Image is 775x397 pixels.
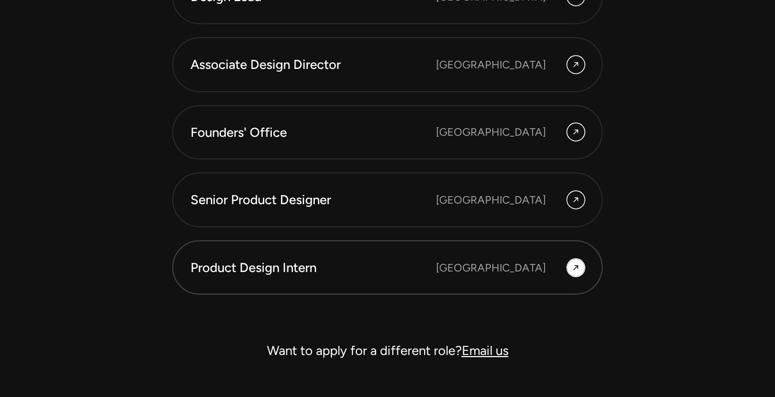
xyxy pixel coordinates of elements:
[191,55,436,74] div: Associate Design Director
[436,124,546,140] div: [GEOGRAPHIC_DATA]
[462,343,509,358] a: Email us
[191,259,436,277] div: Product Design Intern
[172,240,603,295] a: Product Design Intern [GEOGRAPHIC_DATA]
[191,191,436,209] div: Senior Product Designer
[172,172,603,227] a: Senior Product Designer [GEOGRAPHIC_DATA]
[436,260,546,276] div: [GEOGRAPHIC_DATA]
[436,57,546,73] div: [GEOGRAPHIC_DATA]
[172,338,603,364] div: Want to apply for a different role?
[172,37,603,92] a: Associate Design Director [GEOGRAPHIC_DATA]
[172,105,603,160] a: Founders' Office [GEOGRAPHIC_DATA]
[191,123,436,142] div: Founders' Office
[436,192,546,208] div: [GEOGRAPHIC_DATA]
